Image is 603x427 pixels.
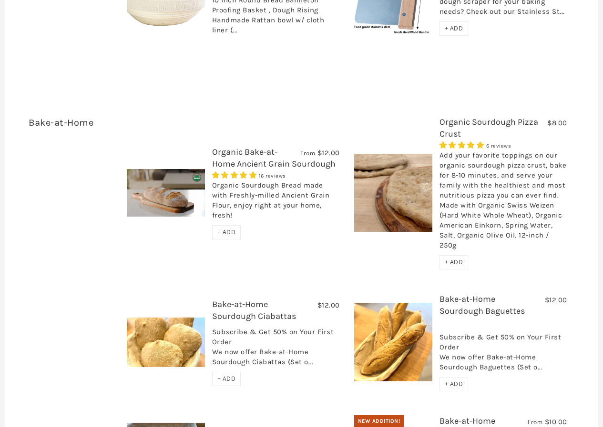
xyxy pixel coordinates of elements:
span: + ADD [445,24,463,32]
div: Organic Sourdough Bread made with Freshly-milled Ancient Grain Flour, enjoy right at your home, f... [212,180,340,225]
img: Bake-at-Home Sourdough Baguettes [354,303,432,381]
span: + ADD [217,228,236,236]
a: Organic Bake-at-Home Ancient Grain Sourdough [212,147,336,169]
span: 16 reviews [259,173,286,179]
span: From [528,418,542,426]
span: $12.00 [317,301,340,309]
span: + ADD [217,375,236,383]
span: 4.83 stars [439,141,486,149]
div: + ADD [212,225,241,239]
img: Organic Bake-at-Home Ancient Grain Sourdough [127,169,205,216]
div: Subscribe & Get 50% on Your First Order We now offer Bake-at-Home Sourdough Ciabattas (Set o... [212,327,340,372]
div: Subscribe & Get 50% on Your First Order We now offer Bake-at-Home Sourdough Baguettes (Set o... [439,322,567,377]
a: Bake-at-Home [29,117,93,128]
span: $12.00 [545,296,567,304]
div: Add your favorite toppings on our organic sourdough pizza crust, bake for 8-10 minutes, and serve... [439,150,567,255]
div: + ADD [212,372,241,386]
span: + ADD [445,258,463,266]
span: $12.00 [317,149,340,157]
div: + ADD [439,377,469,391]
span: 6 reviews [486,143,511,149]
div: + ADD [439,255,469,269]
span: $10.00 [545,417,567,426]
span: + ADD [445,380,463,388]
a: Bake-at-Home Sourdough Baguettes [439,294,525,316]
h3: 6 items [29,116,120,144]
span: 4.75 stars [212,171,259,179]
a: Organic Sourdough Pizza Crust [439,117,538,139]
span: $8.00 [547,119,567,127]
img: Organic Sourdough Pizza Crust [354,154,432,232]
div: + ADD [439,21,469,36]
img: Bake-at-Home Sourdough Ciabattas [127,318,205,367]
span: From [300,149,315,157]
a: Bake-at-Home Sourdough Ciabattas [212,299,296,321]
